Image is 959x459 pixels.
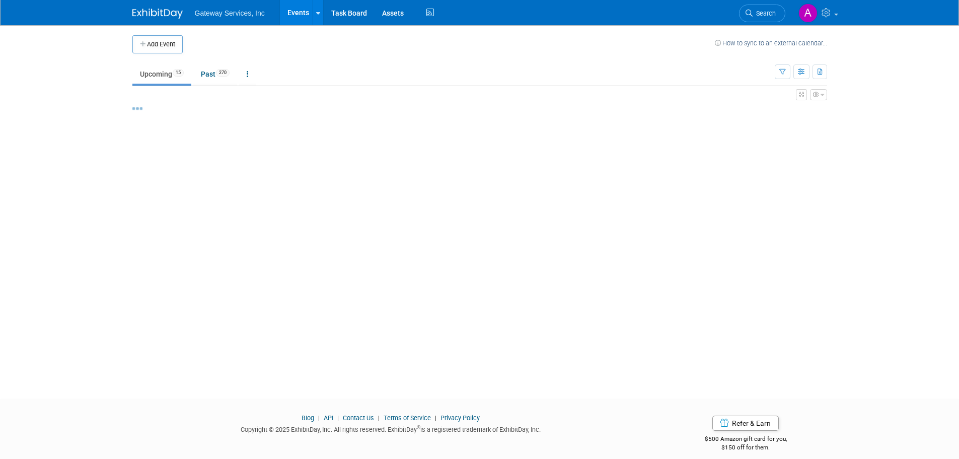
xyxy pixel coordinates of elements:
a: Past270 [193,64,237,84]
img: Alyson Evans [798,4,818,23]
div: $150 off for them. [665,443,827,452]
span: | [316,414,322,422]
span: 270 [216,69,230,77]
span: 15 [173,69,184,77]
a: Contact Us [343,414,374,422]
span: | [376,414,382,422]
button: Add Event [132,35,183,53]
a: Upcoming15 [132,64,191,84]
a: Privacy Policy [440,414,480,422]
a: Terms of Service [384,414,431,422]
div: $500 Amazon gift card for you, [665,428,827,451]
span: Gateway Services, Inc [195,9,265,17]
div: Copyright © 2025 ExhibitDay, Inc. All rights reserved. ExhibitDay is a registered trademark of Ex... [132,423,650,434]
sup: ® [417,425,420,430]
span: | [432,414,439,422]
span: Search [753,10,776,17]
a: How to sync to an external calendar... [715,39,827,47]
span: | [335,414,341,422]
a: Refer & Earn [712,416,779,431]
a: Search [739,5,785,22]
a: API [324,414,333,422]
img: loading... [132,107,142,110]
img: ExhibitDay [132,9,183,19]
a: Blog [302,414,314,422]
